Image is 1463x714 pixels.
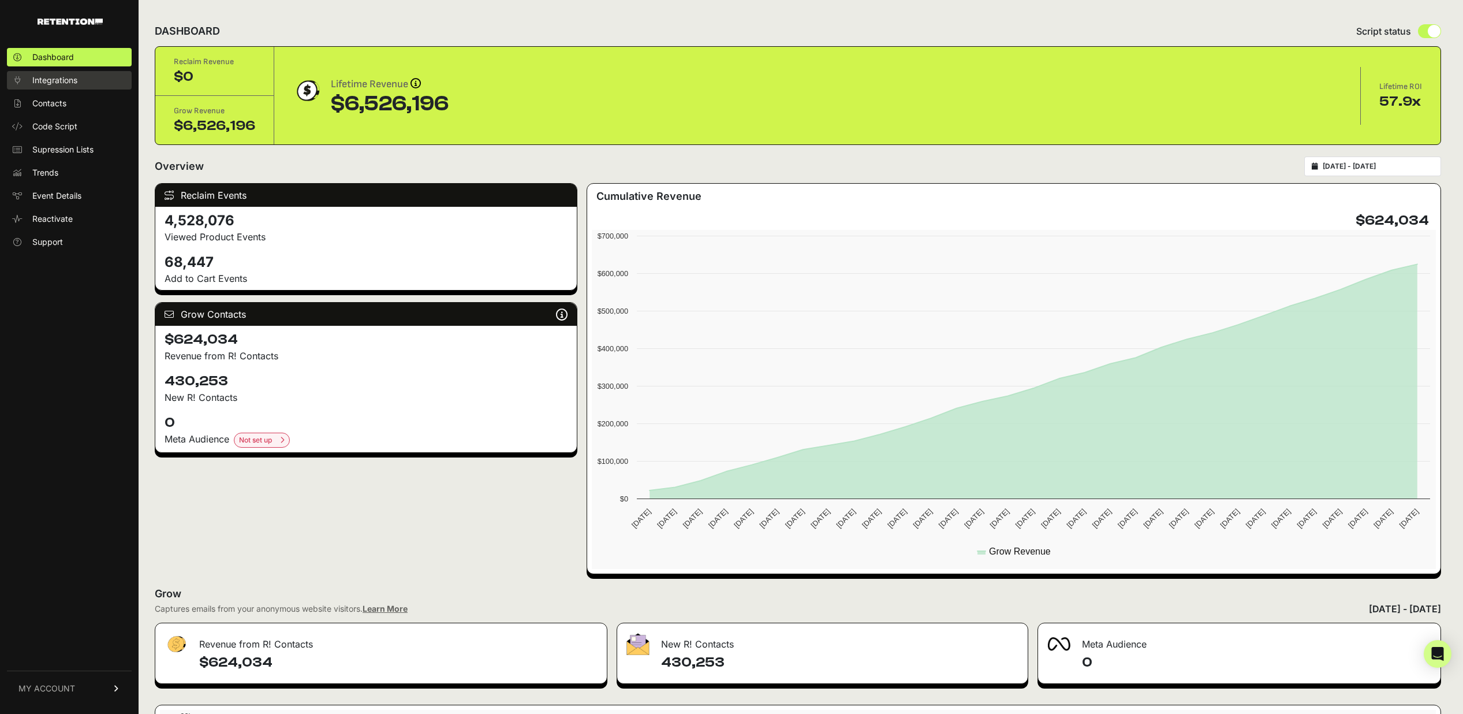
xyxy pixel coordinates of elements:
[962,507,985,530] text: [DATE]
[7,94,132,113] a: Contacts
[1424,640,1451,668] div: Open Intercom Messenger
[1039,507,1062,530] text: [DATE]
[1379,81,1422,92] div: Lifetime ROI
[155,586,1441,602] h2: Grow
[1244,507,1267,530] text: [DATE]
[1014,507,1036,530] text: [DATE]
[32,167,58,178] span: Trends
[7,71,132,90] a: Integrations
[758,507,781,530] text: [DATE]
[598,457,628,466] text: $100,000
[155,158,204,174] h2: Overview
[331,92,449,116] div: $6,526,196
[1091,507,1113,530] text: [DATE]
[165,391,568,404] p: New R! Contacts
[626,633,650,655] img: fa-envelope-19ae18322b30453b285274b1b8af3d052b27d846a4fbe8435d1a52b978f639a2.png
[598,269,628,278] text: $600,000
[617,623,1028,658] div: New R! Contacts
[1379,92,1422,111] div: 57.9x
[1047,637,1070,651] img: fa-meta-2f981b61bb99beabf952f7030308934f19ce035c18b003e963880cc3fabeebb7.png
[988,507,1011,530] text: [DATE]
[937,507,960,530] text: [DATE]
[165,349,568,363] p: Revenue from R! Contacts
[7,48,132,66] a: Dashboard
[155,623,607,658] div: Revenue from R! Contacts
[598,382,628,391] text: $300,000
[7,233,132,251] a: Support
[732,507,755,530] text: [DATE]
[7,163,132,182] a: Trends
[165,272,568,285] p: Add to Cart Events
[155,23,220,39] h2: DASHBOARD
[1218,507,1241,530] text: [DATE]
[7,671,132,706] a: MY ACCOUNT
[165,414,568,432] h4: 0
[38,18,103,25] img: Retention.com
[331,76,449,92] div: Lifetime Revenue
[661,653,1018,672] h4: 430,253
[32,121,77,132] span: Code Script
[165,211,568,230] h4: 4,528,076
[7,117,132,136] a: Code Script
[165,253,568,272] h4: 68,447
[363,604,408,613] a: Learn More
[809,507,831,530] text: [DATE]
[174,105,255,117] div: Grow Revenue
[174,117,255,135] div: $6,526,196
[293,76,322,105] img: dollar-coin-05c43ed7efb7bc0c12610022525b4bbbb207c7efeef5aecc26f025e68dcafac9.png
[165,432,568,448] div: Meta Audience
[1193,507,1215,530] text: [DATE]
[7,140,132,159] a: Supression Lists
[620,494,628,503] text: $0
[174,68,255,86] div: $0
[681,507,704,530] text: [DATE]
[598,232,628,240] text: $700,000
[630,507,652,530] text: [DATE]
[155,184,577,207] div: Reclaim Events
[1167,507,1190,530] text: [DATE]
[32,236,63,248] span: Support
[1038,623,1440,658] div: Meta Audience
[18,683,75,694] span: MY ACCOUNT
[1372,507,1394,530] text: [DATE]
[174,56,255,68] div: Reclaim Revenue
[596,188,701,204] h3: Cumulative Revenue
[7,187,132,205] a: Event Details
[835,507,857,530] text: [DATE]
[32,213,73,225] span: Reactivate
[1321,507,1343,530] text: [DATE]
[783,507,806,530] text: [DATE]
[598,419,628,428] text: $200,000
[912,507,934,530] text: [DATE]
[598,344,628,353] text: $400,000
[1398,507,1420,530] text: [DATE]
[1295,507,1318,530] text: [DATE]
[1346,507,1369,530] text: [DATE]
[989,546,1051,556] text: Grow Revenue
[598,307,628,315] text: $500,000
[1116,507,1139,530] text: [DATE]
[32,75,77,86] span: Integrations
[1082,653,1431,672] h4: 0
[886,507,908,530] text: [DATE]
[1065,507,1087,530] text: [DATE]
[165,230,568,244] p: Viewed Product Events
[1356,211,1429,230] h4: $624,034
[155,303,577,326] div: Grow Contacts
[32,144,94,155] span: Supression Lists
[860,507,883,530] text: [DATE]
[707,507,729,530] text: [DATE]
[32,98,66,109] span: Contacts
[7,210,132,228] a: Reactivate
[155,603,408,615] div: Captures emails from your anonymous website visitors.
[1369,602,1441,616] div: [DATE] - [DATE]
[165,633,188,656] img: fa-dollar-13500eef13a19c4ab2b9ed9ad552e47b0d9fc28b02b83b90ba0e00f96d6372e9.png
[1270,507,1292,530] text: [DATE]
[32,190,81,202] span: Event Details
[165,330,568,349] h4: $624,034
[165,372,568,391] h4: 430,253
[1356,24,1411,38] span: Script status
[199,653,598,672] h4: $624,034
[32,51,74,63] span: Dashboard
[1141,507,1164,530] text: [DATE]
